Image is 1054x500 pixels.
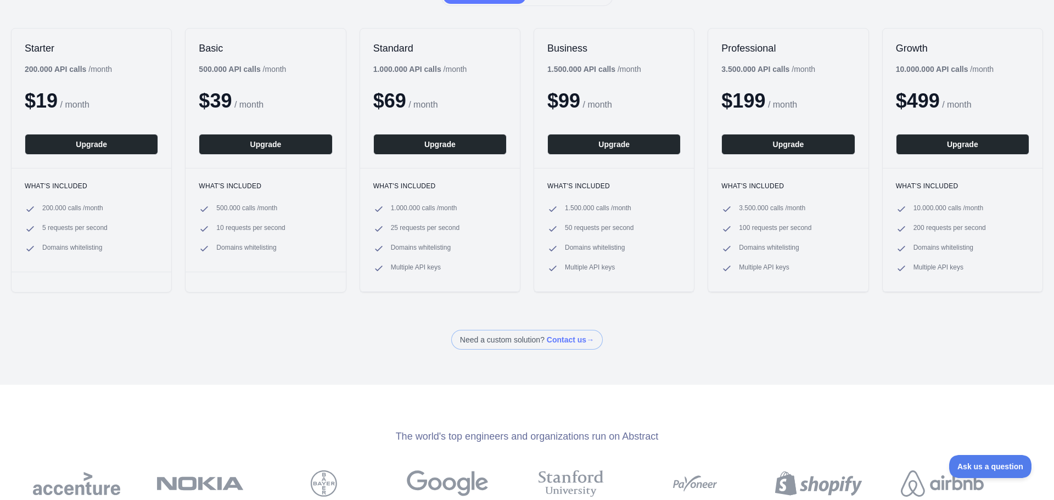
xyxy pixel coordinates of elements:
[565,204,631,215] span: 1.500.000 calls / month
[391,223,459,234] span: 25 requests per second
[739,223,811,234] span: 100 requests per second
[373,182,507,190] h3: What's included
[547,182,681,190] h3: What's included
[565,223,633,234] span: 50 requests per second
[739,204,805,215] span: 3.500.000 calls / month
[721,182,855,190] h3: What's included
[949,455,1032,478] iframe: Toggle Customer Support
[391,204,457,215] span: 1.000.000 calls / month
